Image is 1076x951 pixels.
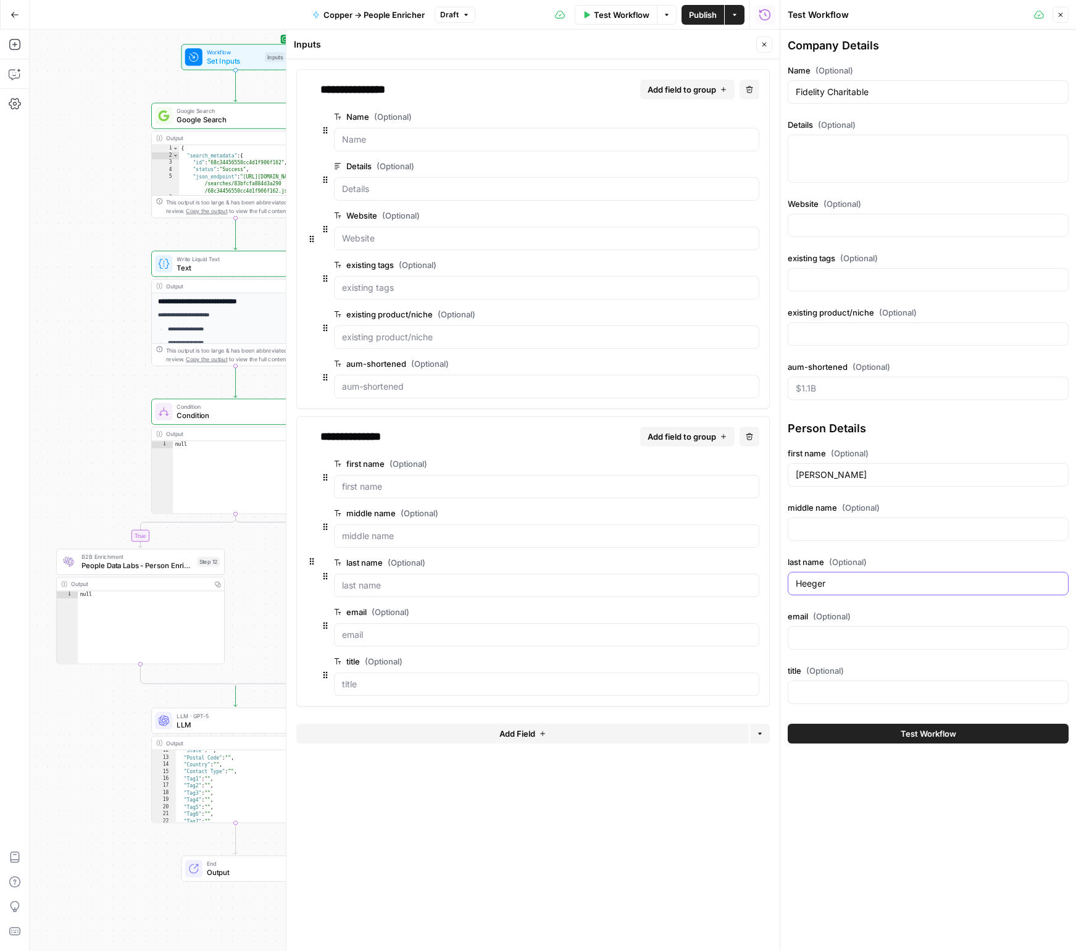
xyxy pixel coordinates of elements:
[390,458,427,470] span: (Optional)
[342,183,751,195] input: Details
[788,37,1069,54] div: Company Details
[788,198,1069,210] label: Website
[152,747,176,754] div: 12
[152,804,176,811] div: 20
[166,739,290,747] div: Output
[788,501,1069,514] label: middle name
[594,9,649,21] span: Test Workflow
[334,458,690,470] label: first name
[829,556,867,568] span: (Optional)
[152,145,179,152] div: 1
[166,134,290,143] div: Output
[788,64,1069,77] label: Name
[342,629,751,641] input: email
[152,790,176,797] div: 18
[824,198,861,210] span: (Optional)
[81,553,193,561] span: B2B Enrichment
[234,686,237,706] g: Edge from step_10-conditional-end to step_4
[177,262,290,274] span: Text
[152,782,176,789] div: 17
[166,430,290,438] div: Output
[296,724,749,744] button: Add Field
[788,447,1069,459] label: first name
[788,306,1069,319] label: existing product/niche
[815,64,853,77] span: (Optional)
[689,9,717,21] span: Publish
[334,507,690,519] label: middle name
[172,145,178,152] span: Toggle code folding, rows 1 through 361
[207,56,261,67] span: Set Inputs
[172,153,178,159] span: Toggle code folding, rows 2 through 12
[334,606,690,618] label: email
[323,9,425,21] span: Copper -> People Enricher
[788,610,1069,622] label: email
[166,346,315,363] div: This output is too large & has been abbreviated for review. to view the full content.
[788,664,1069,677] label: title
[648,430,716,443] span: Add field to group
[334,160,690,172] label: Details
[152,768,176,775] div: 15
[374,111,412,123] span: (Optional)
[152,761,176,768] div: 14
[388,556,425,569] span: (Optional)
[139,514,236,548] g: Edge from step_10 to step_12
[499,727,535,740] span: Add Field
[788,361,1069,373] label: aum-shortened
[151,103,320,218] div: Google SearchGoogle SearchStep 2Output{ "search_metadata":{ "id":"68c34456550cc4d1f906f162", "sta...
[152,153,179,159] div: 2
[575,5,657,25] button: Test Workflow
[342,282,751,294] input: existing tags
[796,382,1061,395] input: $1.1B
[177,254,290,263] span: Write Liquid Text
[842,501,880,514] span: (Optional)
[334,259,690,271] label: existing tags
[334,358,690,370] label: aum-shortened
[152,811,176,818] div: 21
[342,331,751,343] input: existing product/niche
[186,356,227,362] span: Copy the output
[342,232,751,245] input: Website
[166,198,315,216] div: This output is too large & has been abbreviated for review. to view the full content.
[342,579,751,592] input: last name
[788,252,1069,264] label: existing tags
[140,664,235,689] g: Edge from step_12 to step_10-conditional-end
[151,44,320,70] div: WorkflowSet InputsInputs
[177,410,288,421] span: Condition
[81,560,193,571] span: People Data Labs - Person Enrichment
[152,174,179,195] div: 5
[177,403,288,411] span: Condition
[197,557,220,567] div: Step 12
[438,308,475,320] span: (Optional)
[294,38,753,51] div: Inputs
[334,209,690,222] label: Website
[334,655,690,668] label: title
[440,9,459,20] span: Draft
[788,119,1069,131] label: Details
[342,380,751,393] input: aum-shortened
[166,282,290,290] div: Output
[207,867,281,878] span: Output
[879,306,917,319] span: (Optional)
[56,549,225,664] div: B2B EnrichmentPeople Data Labs - Person EnrichmentStep 12Outputnull
[177,711,289,720] span: LLM · GPT-5
[186,207,227,214] span: Copy the output
[234,823,237,855] g: Edge from step_4 to end
[152,797,176,803] div: 19
[372,606,409,618] span: (Optional)
[640,427,735,446] button: Add field to group
[177,107,290,115] span: Google Search
[234,366,237,398] g: Edge from step_5 to step_10
[177,114,290,125] span: Google Search
[342,480,751,493] input: first name
[813,610,851,622] span: (Optional)
[365,655,402,668] span: (Optional)
[682,5,724,25] button: Publish
[152,166,179,173] div: 4
[151,708,320,823] div: LLM · GPT-5LLMStep 4Output "State":"", "Postal Code":"", "Country":"", "Contact Type":"", "Tag1":...
[342,678,751,690] input: title
[152,818,176,825] div: 22
[788,724,1069,744] button: Test Workflow
[840,252,878,264] span: (Optional)
[334,308,690,320] label: existing product/niche
[152,159,179,166] div: 3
